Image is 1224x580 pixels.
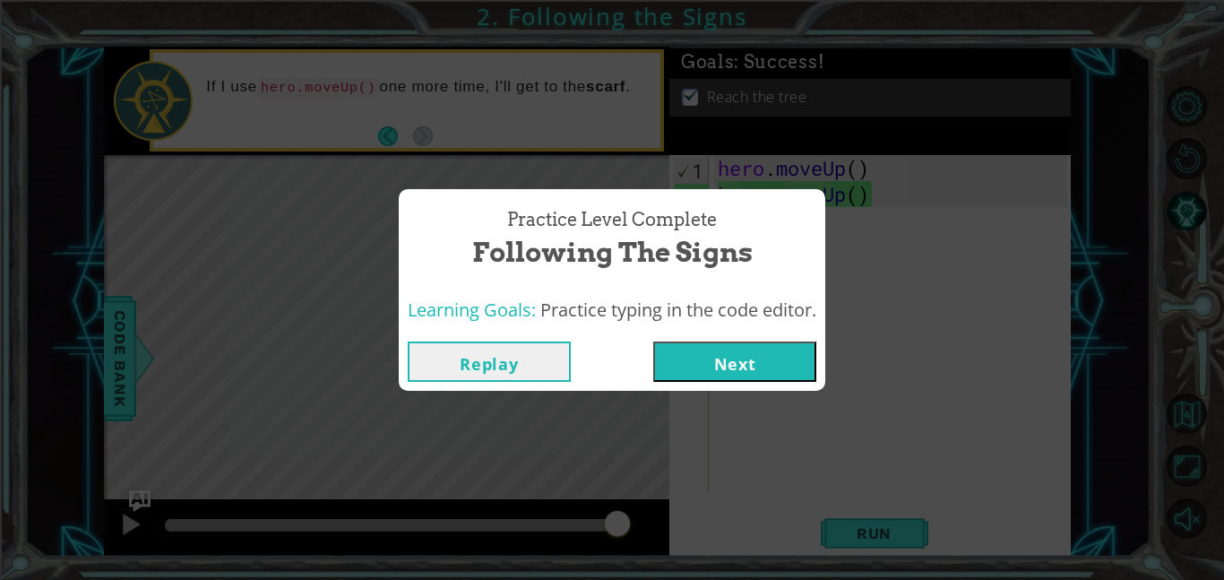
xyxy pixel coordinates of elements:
div: Move To ... [7,39,1217,56]
button: Next [653,342,816,382]
button: Replay [408,342,571,382]
div: Sort New > Old [7,23,1217,39]
span: Learning Goals: [408,298,536,322]
span: Practice typing in the code editor. [540,298,816,322]
div: Move To ... [7,120,1217,136]
div: Delete [7,56,1217,72]
div: Options [7,72,1217,88]
div: Sign out [7,88,1217,104]
span: Following the Signs [472,233,753,272]
div: Rename [7,104,1217,120]
span: Practice Level Complete [507,207,717,233]
div: Sort A > Z [7,7,1217,23]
